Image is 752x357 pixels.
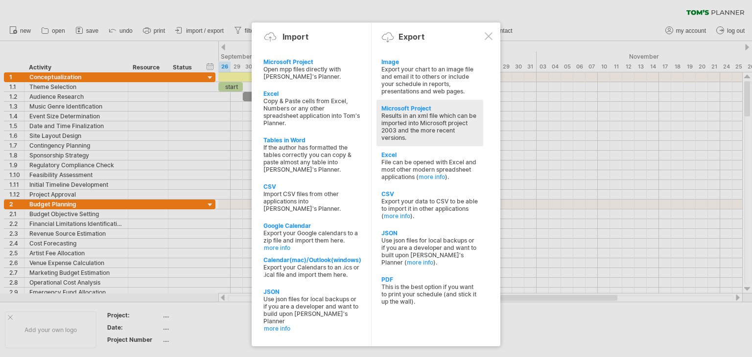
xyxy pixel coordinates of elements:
div: If the author has formatted the tables correctly you can copy & paste almost any table into [PERS... [263,144,360,173]
div: PDF [381,276,478,283]
div: JSON [381,229,478,237]
div: Microsoft Project [381,105,478,112]
div: CSV [381,190,478,198]
a: more info [264,244,361,251]
div: File can be opened with Excel and most other modern spreadsheet applications ( ). [381,158,478,180]
a: more info [384,212,410,220]
div: Copy & Paste cells from Excel, Numbers or any other spreadsheet application into Tom's Planner. [263,97,360,127]
div: Excel [381,151,478,158]
div: Results in an xml file which can be imported into Microsoft project 2003 and the more recent vers... [381,112,478,141]
a: more info [264,325,361,332]
div: Export [399,32,424,42]
div: This is the best option if you want to print your schedule (and stick it up the wall). [381,283,478,305]
div: Excel [263,90,360,97]
a: more info [419,173,445,180]
div: Import [282,32,308,42]
div: Export your chart to an image file and email it to others or include your schedule in reports, pr... [381,66,478,95]
div: Image [381,58,478,66]
div: Tables in Word [263,136,360,144]
a: more info [407,259,433,266]
div: Use json files for local backups or if you are a developer and want to built upon [PERSON_NAME]'s... [381,237,478,266]
div: Export your data to CSV to be able to import it in other applications ( ). [381,198,478,220]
